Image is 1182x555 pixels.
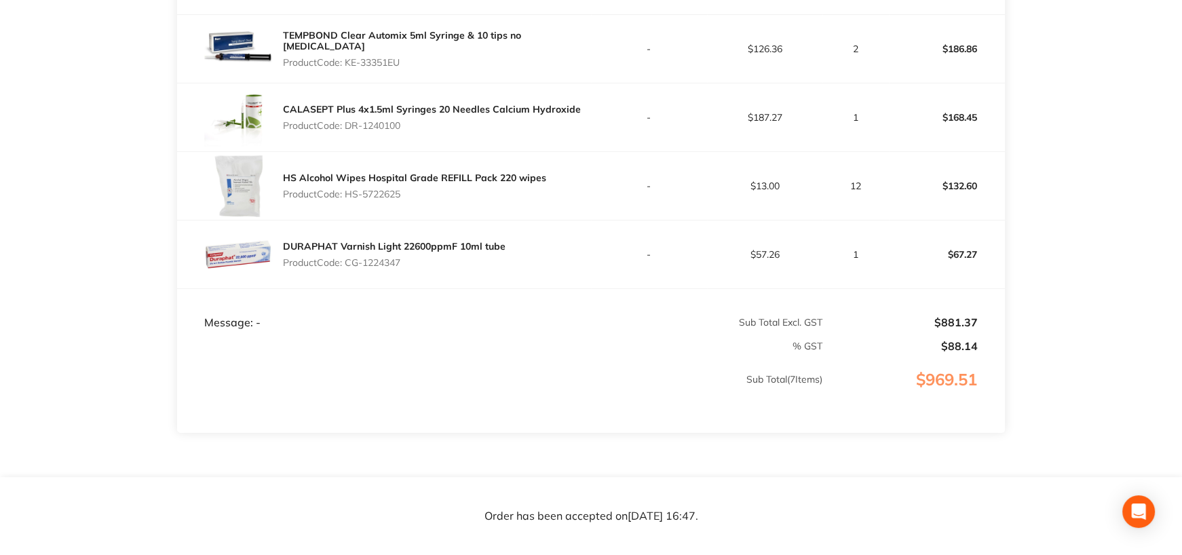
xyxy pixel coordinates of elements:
p: $57.26 [708,249,822,260]
p: $132.60 [890,170,1004,202]
td: Message: - [177,288,591,329]
p: Product Code: DR-1240100 [283,120,581,131]
p: Product Code: KE-33351EU [283,57,591,68]
a: CALASEPT Plus 4x1.5ml Syringes 20 Needles Calcium Hydroxide [283,103,581,115]
p: $881.37 [823,316,977,328]
a: TEMPBOND Clear Automix 5ml Syringe & 10 tips no [MEDICAL_DATA] [283,29,521,52]
a: HS Alcohol Wipes Hospital Grade REFILL Pack 220 wipes [283,172,546,184]
img: eGV5c2RhZg [204,221,272,288]
p: $126.36 [708,43,822,54]
p: 12 [823,180,888,191]
p: $168.45 [890,101,1004,134]
p: Sub Total ( 7 Items) [178,374,822,412]
p: $88.14 [823,340,977,352]
p: - [592,180,706,191]
p: Sub Total Excl. GST [592,317,822,328]
p: 2 [823,43,888,54]
p: $969.51 [823,370,1004,417]
p: $67.27 [890,238,1004,271]
div: Open Intercom Messenger [1122,495,1155,528]
img: NGp6eGdpaw [204,15,272,83]
p: % GST [178,341,822,351]
img: OTF3aGF6OA [204,83,272,151]
p: 1 [823,112,888,123]
p: 1 [823,249,888,260]
p: $13.00 [708,180,822,191]
p: Product Code: HS-5722625 [283,189,546,199]
p: Product Code: CG-1224347 [283,257,506,268]
p: $186.86 [890,33,1004,65]
p: $187.27 [708,112,822,123]
p: - [592,249,706,260]
p: - [592,112,706,123]
p: - [592,43,706,54]
img: dHgwcmE3OA [204,152,272,220]
p: Order has been accepted on [DATE] 16:47 . [484,510,698,522]
a: DURAPHAT Varnish Light 22600ppmF 10ml tube [283,240,506,252]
